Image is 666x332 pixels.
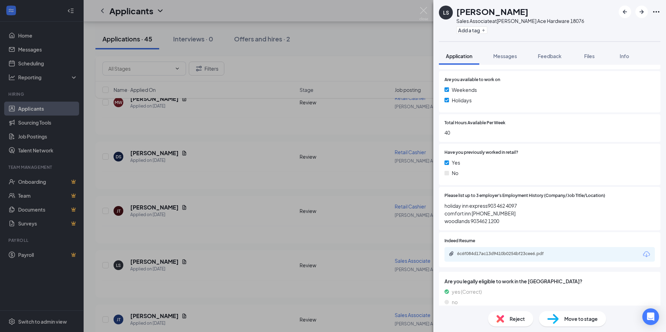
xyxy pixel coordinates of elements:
[635,6,648,18] button: ArrowRight
[444,192,605,199] span: Please list up to 3 employer's Employment History (Company/Job Title/Location)
[444,129,655,136] span: 40
[652,8,660,16] svg: Ellipses
[443,9,449,16] div: LS
[493,53,517,59] span: Messages
[620,53,629,59] span: Info
[481,28,486,32] svg: Plus
[452,159,460,166] span: Yes
[444,277,655,285] span: Are you legally eligible to work in the [GEOGRAPHIC_DATA]?
[452,96,472,104] span: Holidays
[444,77,500,83] span: Are you available to work on
[452,169,458,177] span: No
[637,8,646,16] svg: ArrowRight
[538,53,562,59] span: Feedback
[452,86,477,94] span: Weekends
[584,53,595,59] span: Files
[564,315,598,323] span: Move to stage
[444,238,475,244] span: Indeed Resume
[456,26,487,34] button: PlusAdd a tag
[621,8,629,16] svg: ArrowLeftNew
[642,308,659,325] div: Open Intercom Messenger
[510,315,525,323] span: Reject
[444,149,518,156] span: Have you previously worked in retail?
[619,6,631,18] button: ArrowLeftNew
[456,6,528,17] h1: [PERSON_NAME]
[449,251,454,256] svg: Paperclip
[444,202,655,225] span: holiday inn express903 462 4097 comfort inn [PHONE_NUMBER] woodlands 903462 1200
[457,251,555,256] div: 6c6f084d17ac13d9410b0254bf23cee6.pdf
[642,250,651,259] svg: Download
[452,298,458,306] span: no
[446,53,472,59] span: Application
[452,288,482,295] span: yes (Correct)
[449,251,562,258] a: Paperclip6c6f084d17ac13d9410b0254bf23cee6.pdf
[456,17,584,24] div: Sales Associate at [PERSON_NAME] Ace Hardware 18076
[444,120,505,126] span: Total Hours Available Per Week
